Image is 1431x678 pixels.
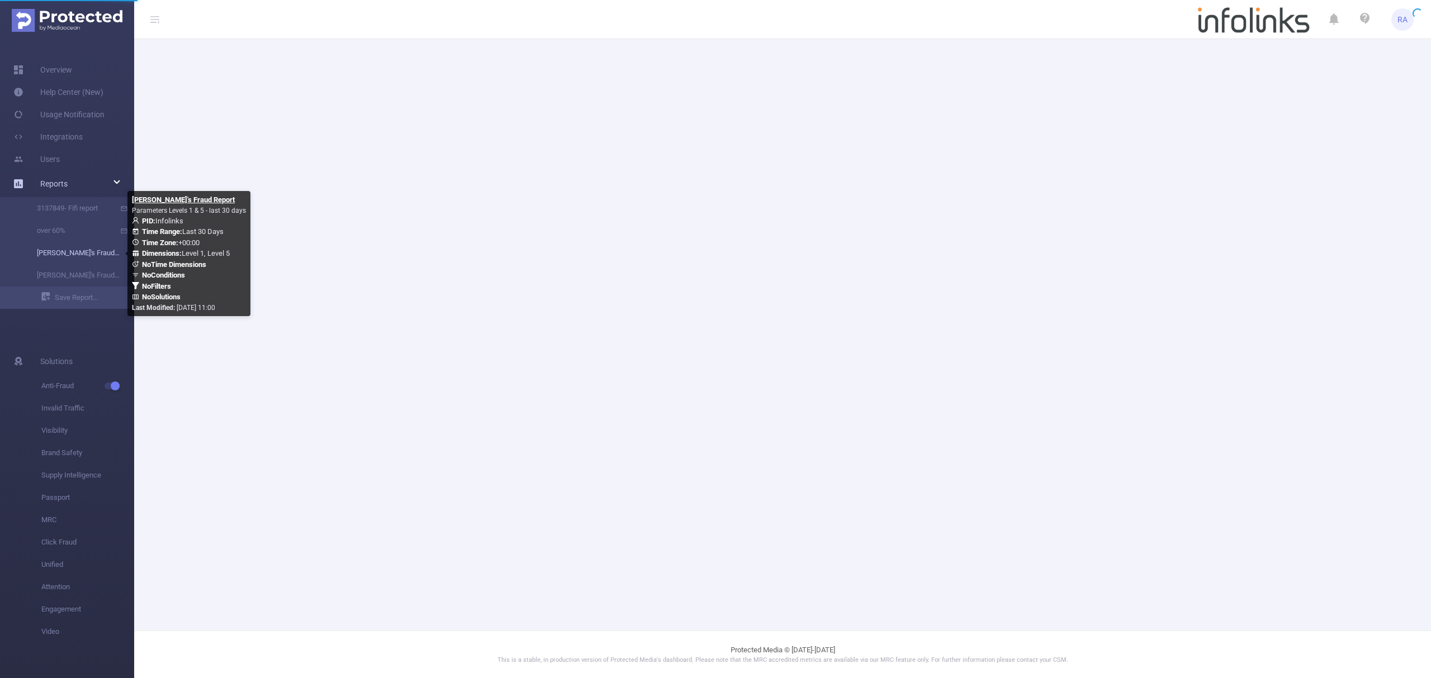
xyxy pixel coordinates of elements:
[13,81,103,103] a: Help Center (New)
[41,620,134,643] span: Video
[142,260,206,269] b: No Time Dimensions
[41,531,134,553] span: Click Fraud
[41,464,134,486] span: Supply Intelligence
[40,173,68,195] a: Reports
[142,227,182,236] b: Time Range:
[134,631,1431,678] footer: Protected Media © [DATE]-[DATE]
[41,576,134,598] span: Attention
[22,219,121,242] a: over 60%
[132,304,215,312] span: [DATE] 11:00
[1397,8,1408,31] span: RA
[41,509,134,531] span: MRC
[132,207,246,214] span: Parameters Levels 1 & 5 - last 30 days
[132,217,142,224] i: icon: user
[142,271,185,279] b: No Conditions
[40,350,73,373] span: Solutions
[41,419,134,442] span: Visibility
[41,397,134,419] span: Invalid Traffic
[22,264,121,287] a: [PERSON_NAME]'s Fraud Report with Host (site)
[142,217,155,225] b: PID:
[142,238,178,247] b: Time Zone:
[13,103,105,126] a: Usage Notification
[40,179,68,188] span: Reports
[22,242,121,264] a: [PERSON_NAME]'s Fraud Report
[132,217,230,302] span: Infolinks Last 30 Days +00:00
[41,442,134,464] span: Brand Safety
[142,249,182,257] b: Dimensions :
[22,197,121,219] a: 3137849- Fifi report
[132,304,175,312] b: Last Modified:
[41,598,134,620] span: Engagement
[142,249,230,257] span: Level 1, Level 5
[41,486,134,509] span: Passport
[12,9,122,32] img: Protected Media
[13,126,83,148] a: Integrations
[162,656,1403,665] p: This is a stable, in production version of Protected Media's dashboard. Please note that the MRC ...
[132,195,235,204] b: [PERSON_NAME]'s Fraud Report
[41,287,134,309] a: Save Report...
[13,148,60,170] a: Users
[142,293,181,301] b: No Solutions
[142,282,171,290] b: No Filters
[41,553,134,576] span: Unified
[13,59,72,81] a: Overview
[41,375,134,397] span: Anti-Fraud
